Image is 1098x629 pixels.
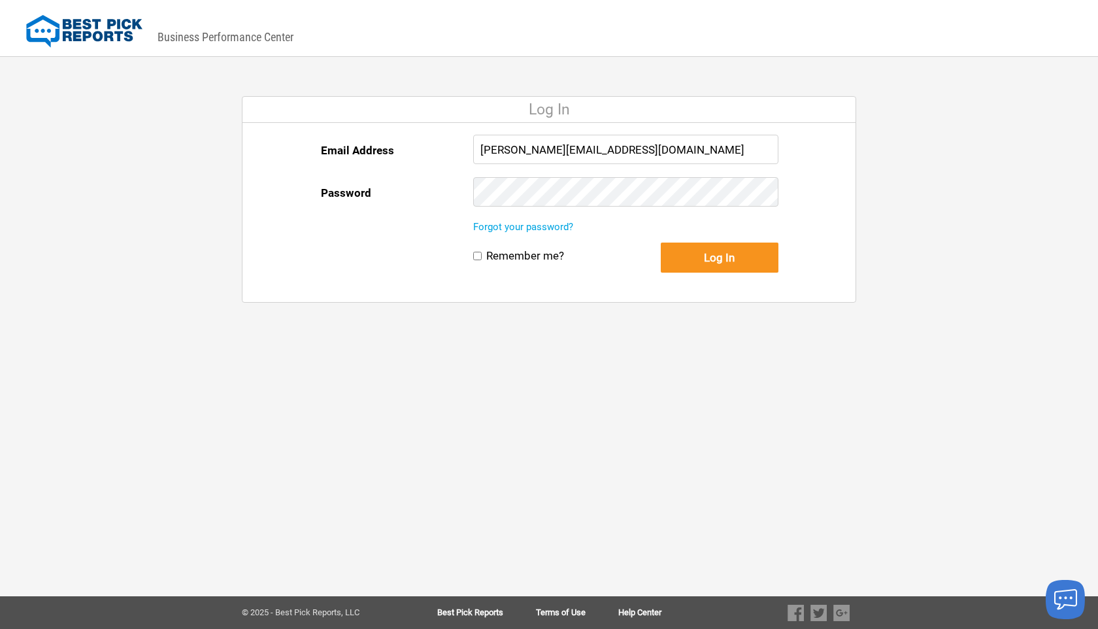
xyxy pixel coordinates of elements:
a: Best Pick Reports [437,608,536,617]
div: Log In [242,97,856,123]
img: Best Pick Reports Logo [26,15,142,48]
label: Remember me? [486,249,564,263]
a: Terms of Use [536,608,618,617]
label: Email Address [321,135,394,166]
button: Launch chat [1046,580,1085,619]
button: Log In [661,243,778,273]
label: Password [321,177,371,209]
a: Help Center [618,608,661,617]
div: © 2025 - Best Pick Reports, LLC [242,608,395,617]
a: Forgot your password? [473,221,573,233]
